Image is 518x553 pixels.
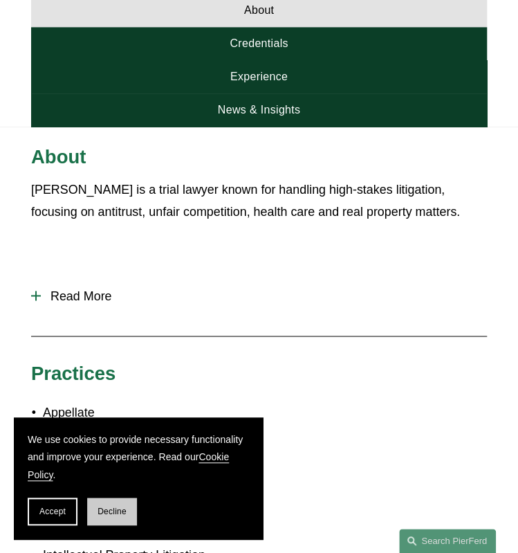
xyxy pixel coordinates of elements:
[28,498,77,525] button: Accept
[43,401,487,423] p: Appellate
[14,417,263,539] section: Cookie banner
[28,451,229,480] a: Cookie Policy
[43,429,487,451] p: Arbitration and Mediation
[43,486,487,508] p: Commercial Litigation
[31,27,487,60] a: Credentials
[98,507,127,516] span: Decline
[399,529,496,553] a: Search this site
[43,514,487,536] p: Insurance
[31,93,487,127] a: News & Insights
[41,289,487,303] span: Read More
[31,146,86,167] span: About
[28,431,249,484] p: We use cookies to provide necessary functionality and improve your experience. Read our .
[31,362,115,383] span: Practices
[39,507,66,516] span: Accept
[87,498,137,525] button: Decline
[43,457,487,480] p: Class Action Defense
[31,60,487,93] a: Experience
[31,278,487,314] button: Read More
[31,179,487,224] p: [PERSON_NAME] is a trial lawyer known for handling high-stakes litigation, focusing on antitrust,...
